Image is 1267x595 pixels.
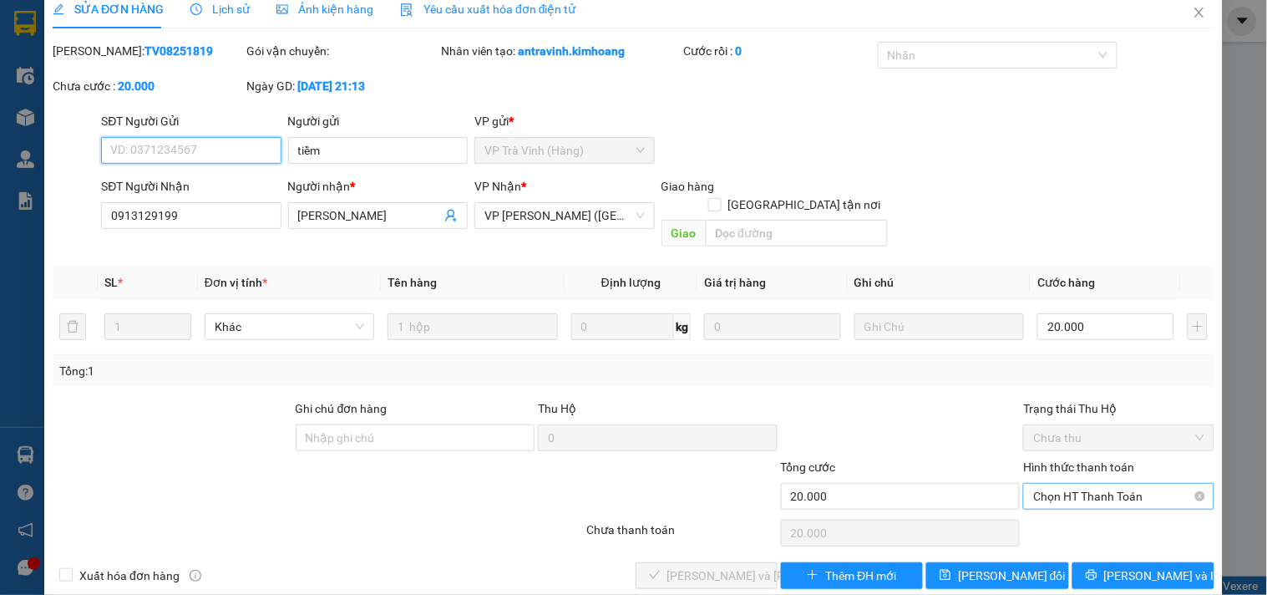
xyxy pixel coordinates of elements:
[825,567,896,585] span: Thêm ĐH mới
[53,42,243,60] div: [PERSON_NAME]:
[940,569,951,582] span: save
[56,9,194,25] strong: BIÊN NHẬN GỬI HÀNG
[1195,491,1205,501] span: close-circle
[118,79,155,93] b: 20.000
[7,90,110,106] span: 0346108236 -
[288,177,468,196] div: Người nhận
[247,42,438,60] div: Gói vận chuyển:
[704,313,841,340] input: 0
[104,276,118,289] span: SL
[296,425,535,451] input: Ghi chú đơn hàng
[1023,399,1214,418] div: Trạng thái Thu Hộ
[53,3,164,16] span: SỬA ĐƠN HÀNG
[474,112,654,130] div: VP gửi
[296,402,388,415] label: Ghi chú đơn hàng
[704,276,766,289] span: Giá trị hàng
[736,44,742,58] b: 0
[190,3,202,15] span: clock-circle
[190,3,250,16] span: Lịch sử
[781,460,836,474] span: Tổng cước
[636,562,778,589] button: check[PERSON_NAME] và [PERSON_NAME] hàng
[101,177,281,196] div: SĐT Người Nhận
[400,3,413,17] img: icon
[7,109,40,125] span: GIAO:
[854,313,1024,340] input: Ghi Chú
[958,567,1066,585] span: [PERSON_NAME] đổi
[73,567,186,585] span: Xuất hóa đơn hàng
[538,402,576,415] span: Thu Hộ
[1023,460,1134,474] label: Hình thức thanh toán
[601,276,661,289] span: Định lượng
[1072,562,1214,589] button: printer[PERSON_NAME] và In
[47,72,151,88] span: Gửi Tiền Trà Vinh
[484,138,644,163] span: VP Trà Vinh (Hàng)
[276,3,373,16] span: Ảnh kiện hàng
[205,276,267,289] span: Đơn vị tính
[288,112,468,130] div: Người gửi
[444,209,458,222] span: user-add
[7,72,244,88] p: NHẬN:
[848,267,1031,299] th: Ghi chú
[388,313,557,340] input: VD: Bàn, Ghế
[926,562,1068,589] button: save[PERSON_NAME] đổi
[215,314,364,339] span: Khác
[1033,425,1204,450] span: Chưa thu
[190,570,201,582] span: info-circle
[661,220,706,247] span: Giao
[781,562,923,589] button: plusThêm ĐH mới
[722,196,888,214] span: [GEOGRAPHIC_DATA] tận nơi
[1193,6,1206,19] span: close
[59,362,490,380] div: Tổng: 1
[1086,569,1097,582] span: printer
[89,90,110,106] span: TÀI
[1033,484,1204,509] span: Chọn HT Thanh Toán
[59,313,86,340] button: delete
[706,220,888,247] input: Dọc đường
[7,33,184,64] span: VP [PERSON_NAME] ([GEOGRAPHIC_DATA]) -
[1037,276,1095,289] span: Cước hàng
[684,42,874,60] div: Cước rồi :
[518,44,625,58] b: antravinh.kimhoang
[807,569,818,582] span: plus
[53,77,243,95] div: Chưa cước :
[276,3,288,15] span: picture
[400,3,576,16] span: Yêu cầu xuất hóa đơn điện tử
[101,112,281,130] div: SĐT Người Gửi
[1104,567,1221,585] span: [PERSON_NAME] và In
[153,48,184,64] span: THÁI
[298,79,366,93] b: [DATE] 21:13
[53,3,64,15] span: edit
[585,521,778,550] div: Chưa thanh toán
[144,44,213,58] b: TV08251819
[441,42,681,60] div: Nhân viên tạo:
[1188,313,1208,340] button: plus
[388,276,437,289] span: Tên hàng
[484,203,644,228] span: VP Trần Phú (Hàng)
[674,313,691,340] span: kg
[247,77,438,95] div: Ngày GD:
[7,33,244,64] p: GỬI:
[474,180,521,193] span: VP Nhận
[661,180,715,193] span: Giao hàng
